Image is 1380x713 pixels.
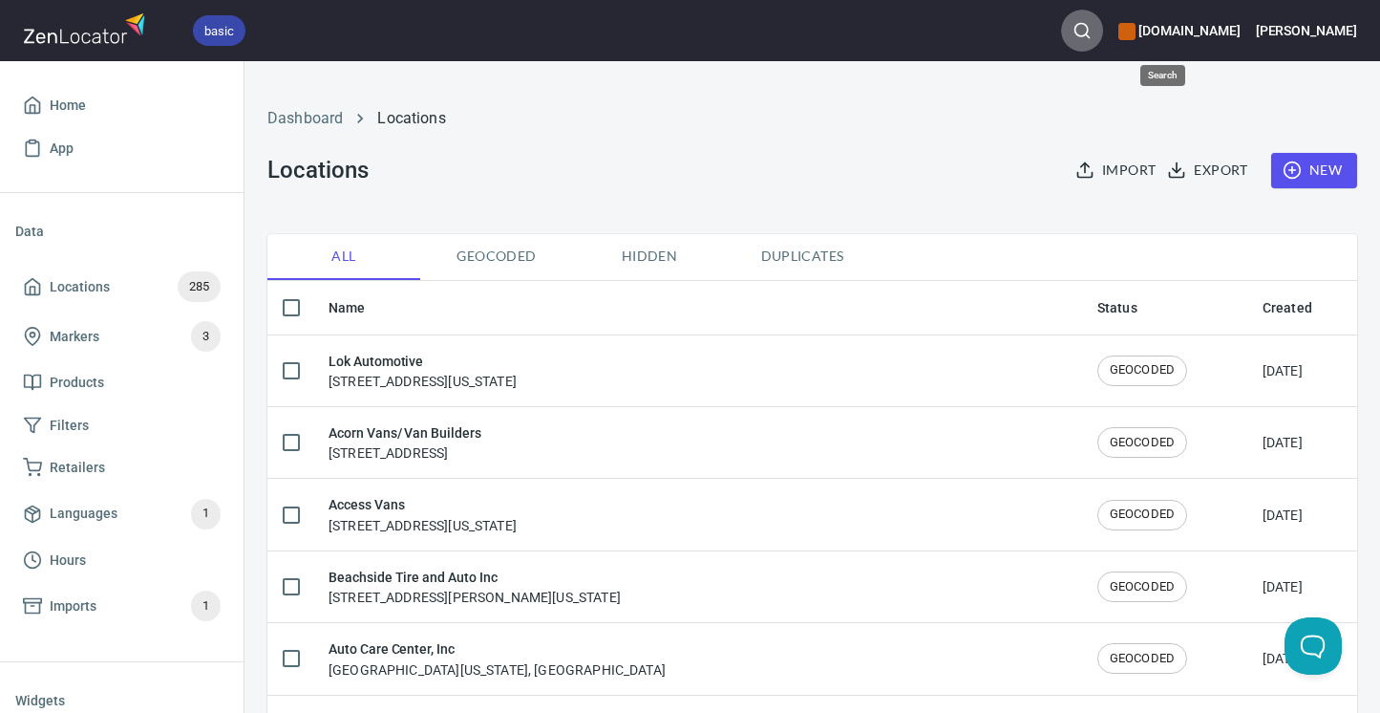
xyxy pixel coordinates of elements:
h6: Beachside Tire and Auto Inc [329,567,621,588]
a: Locations285 [15,262,228,312]
h6: Lok Automotive [329,351,517,372]
a: Locations [377,109,445,127]
div: [DATE] [1263,361,1303,380]
a: Imports1 [15,581,228,631]
nav: breadcrumb [267,107,1357,130]
div: basic [193,15,245,46]
span: Products [50,371,104,395]
span: All [279,245,409,269]
span: Imports [50,594,96,618]
a: Markers3 [15,312,228,361]
a: Products [15,361,228,404]
span: GEOCODED [1098,578,1186,596]
span: 285 [178,276,221,298]
th: Created [1247,281,1357,335]
h3: Locations [267,157,368,184]
li: Data [15,208,228,254]
iframe: Help Scout Beacon - Open [1284,617,1342,675]
span: Home [50,94,86,118]
h6: [DOMAIN_NAME] [1118,20,1240,41]
div: [STREET_ADDRESS][PERSON_NAME][US_STATE] [329,567,621,607]
button: [PERSON_NAME] [1256,10,1357,52]
a: Retailers [15,446,228,489]
span: Geocoded [432,245,562,269]
button: Export [1163,153,1255,188]
div: [STREET_ADDRESS][US_STATE] [329,494,517,534]
span: Filters [50,414,89,438]
span: Import [1079,159,1156,183]
span: GEOCODED [1098,434,1186,452]
div: [DATE] [1263,433,1303,452]
span: GEOCODED [1098,506,1186,524]
h6: Auto Care Center, Inc [329,638,666,659]
button: New [1271,153,1357,188]
span: Hours [50,549,86,573]
span: basic [193,21,245,41]
img: zenlocator [23,8,151,49]
h6: Access Vans [329,494,517,515]
div: [DATE] [1263,649,1303,668]
th: Status [1082,281,1247,335]
a: Dashboard [267,109,343,127]
span: Languages [50,502,117,526]
a: Languages1 [15,489,228,539]
span: Markers [50,325,99,349]
a: Home [15,84,228,127]
span: Duplicates [737,245,867,269]
span: GEOCODED [1098,361,1186,379]
div: [STREET_ADDRESS][US_STATE] [329,351,517,391]
button: Import [1072,153,1163,188]
span: 1 [191,503,221,525]
a: Hours [15,539,228,582]
span: Hidden [584,245,714,269]
span: 3 [191,326,221,348]
span: 1 [191,595,221,617]
div: [DATE] [1263,577,1303,596]
div: [GEOGRAPHIC_DATA][US_STATE], [GEOGRAPHIC_DATA] [329,638,666,679]
div: [DATE] [1263,506,1303,525]
a: Filters [15,404,228,447]
span: App [50,137,74,161]
div: [STREET_ADDRESS] [329,422,481,463]
span: New [1286,159,1342,183]
th: Name [313,281,1082,335]
span: Locations [50,275,110,299]
h6: [PERSON_NAME] [1256,20,1357,41]
span: GEOCODED [1098,650,1186,668]
a: App [15,127,228,170]
button: color-CE600E [1118,23,1136,40]
span: Export [1171,159,1247,183]
span: Retailers [50,456,105,480]
h6: Acorn Vans/ Van Builders [329,422,481,443]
